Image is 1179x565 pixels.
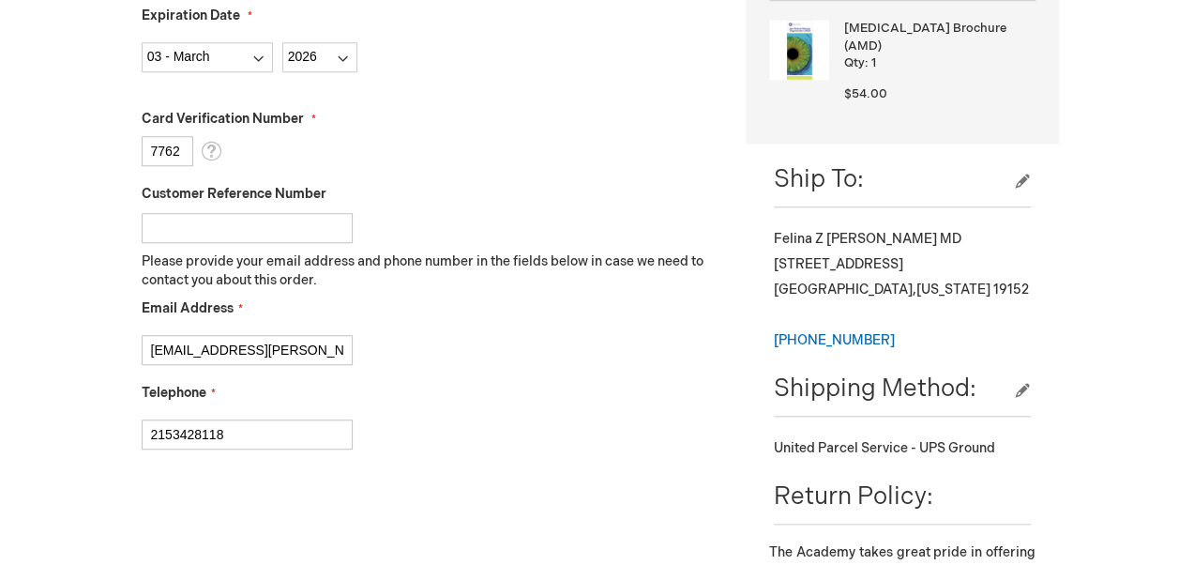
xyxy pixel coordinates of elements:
iframe: reCAPTCHA [121,480,406,553]
span: Ship To: [774,165,864,194]
img: Age-Related Macular Degeneration Brochure (AMD) [769,20,829,80]
span: Return Policy: [774,482,933,512]
span: United Parcel Service - UPS Ground [774,440,995,456]
p: Please provide your email address and phone number in the fields below in case we need to contact... [142,252,718,290]
span: Qty [844,55,865,70]
span: Customer Reference Number [142,186,326,202]
span: Telephone [142,385,206,401]
div: Felina Z [PERSON_NAME] MD [STREET_ADDRESS] [GEOGRAPHIC_DATA] , 19152 [774,226,1030,353]
span: Email Address [142,300,234,316]
span: Shipping Method: [774,374,976,404]
span: Card Verification Number [142,111,304,127]
span: [US_STATE] [916,282,990,298]
a: [PHONE_NUMBER] [774,332,895,348]
span: 1 [871,55,876,70]
strong: [MEDICAL_DATA] Brochure (AMD) [844,20,1030,54]
input: Card Verification Number [142,136,193,166]
span: $54.00 [844,86,887,101]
